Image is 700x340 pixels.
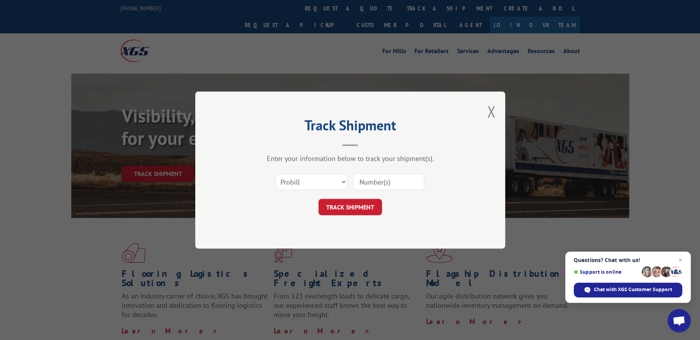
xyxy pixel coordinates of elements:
[574,257,682,263] span: Questions? Chat with us!
[234,154,466,163] div: Enter your information below to track your shipment(s).
[234,120,466,135] h2: Track Shipment
[667,309,691,332] a: Open chat
[487,101,495,122] button: Close modal
[353,174,424,190] input: Number(s)
[574,283,682,297] span: Chat with XGS Customer Support
[594,286,672,293] span: Chat with XGS Customer Support
[574,269,639,275] span: Support is online
[318,199,382,215] button: TRACK SHIPMENT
